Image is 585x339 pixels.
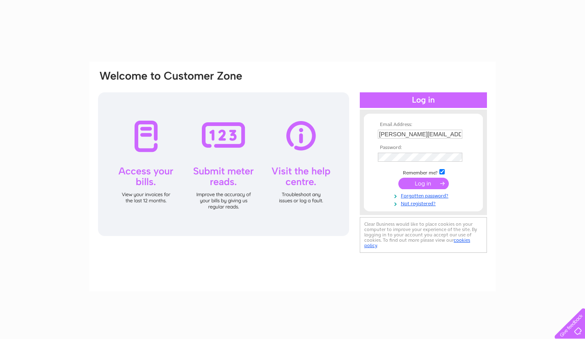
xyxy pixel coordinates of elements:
a: cookies policy [364,237,470,248]
th: Password: [376,145,471,151]
input: Submit [398,178,449,189]
a: Not registered? [378,199,471,207]
th: Email Address: [376,122,471,128]
div: Clear Business would like to place cookies on your computer to improve your experience of the sit... [360,217,487,253]
a: Forgotten password? [378,191,471,199]
td: Remember me? [376,168,471,176]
